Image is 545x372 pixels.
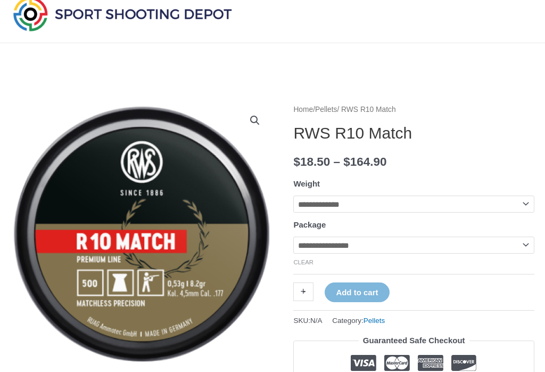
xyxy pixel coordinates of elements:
a: + [293,283,313,302]
nav: Breadcrumb [293,103,534,117]
a: Pellets [364,317,385,325]
label: Package [293,221,326,230]
a: View full-screen image gallery [245,111,265,131]
span: Category: [332,314,385,328]
bdi: 164.90 [343,156,386,169]
h1: RWS R10 Match [293,124,534,143]
span: $ [343,156,350,169]
a: Pellets [315,106,337,114]
span: SKU: [293,314,322,328]
a: Home [293,106,313,114]
bdi: 18.50 [293,156,330,169]
button: Add to cart [325,283,389,303]
legend: Guaranteed Safe Checkout [359,334,469,349]
span: $ [293,156,300,169]
span: N/A [310,317,323,325]
a: Clear options [293,260,313,266]
label: Weight [293,180,320,189]
span: – [333,156,340,169]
